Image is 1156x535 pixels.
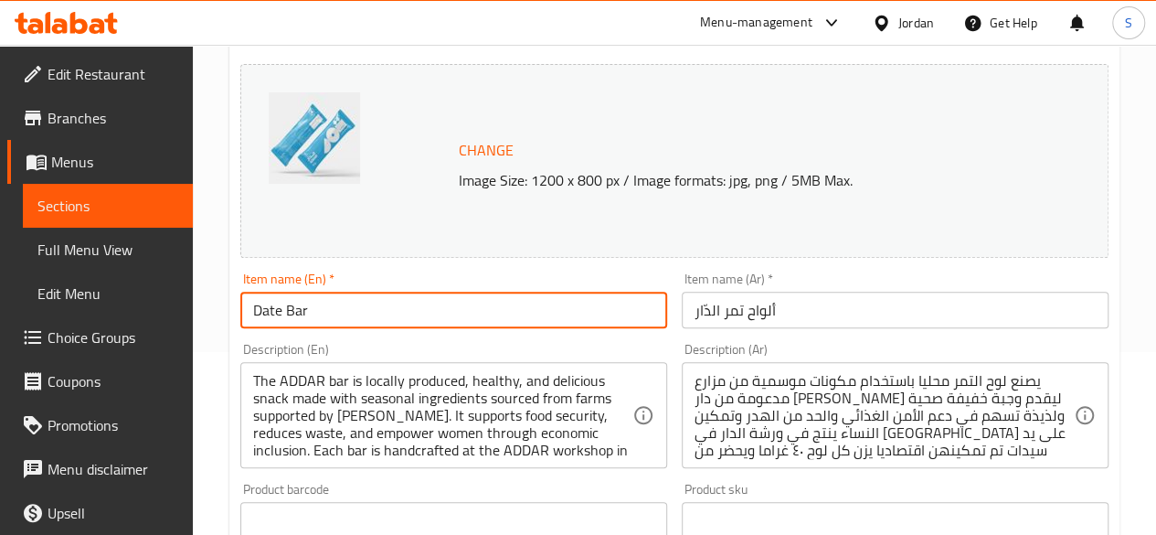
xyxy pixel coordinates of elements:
[23,272,193,316] a: Edit Menu
[253,372,632,459] textarea: The ADDAR bar is locally produced, healthy, and delicious snack made with seasonal ingredients so...
[37,239,178,261] span: Full Menu View
[37,283,178,305] span: Edit Menu
[48,107,178,129] span: Branches
[48,502,178,524] span: Upsell
[48,458,178,480] span: Menu disclaimer
[37,195,178,217] span: Sections
[269,92,360,184] img: Date_Bar_photo_1638930846560448771.jpg
[7,52,193,96] a: Edit Restaurant
[23,184,193,228] a: Sections
[240,292,667,328] input: Enter name En
[7,359,193,403] a: Coupons
[48,326,178,348] span: Choice Groups
[7,403,193,447] a: Promotions
[695,372,1074,459] textarea: يصنع لوح التمر محليا باستخدام مكونات موسمية من مزارع مدعومة من دار [PERSON_NAME] ليقدم وجبة خفيفة...
[700,12,812,34] div: Menu-management
[240,21,1108,48] h2: Update Date Bar
[682,292,1108,328] input: Enter name Ar
[7,447,193,491] a: Menu disclaimer
[898,13,934,33] div: Jordan
[451,169,1060,191] p: Image Size: 1200 x 800 px / Image formats: jpg, png / 5MB Max.
[7,140,193,184] a: Menus
[48,370,178,392] span: Coupons
[48,63,178,85] span: Edit Restaurant
[459,137,514,164] span: Change
[7,96,193,140] a: Branches
[451,132,521,169] button: Change
[23,228,193,272] a: Full Menu View
[7,316,193,359] a: Choice Groups
[1125,13,1132,33] span: S
[48,414,178,436] span: Promotions
[7,491,193,535] a: Upsell
[51,151,178,173] span: Menus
